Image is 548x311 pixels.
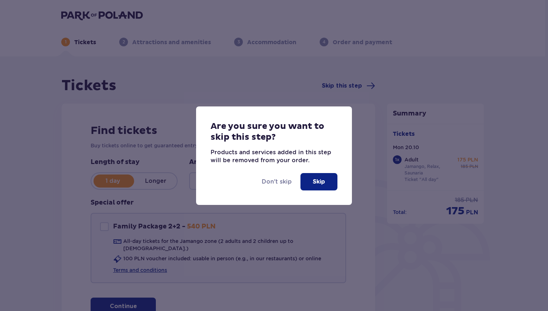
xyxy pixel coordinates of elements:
[211,121,337,143] p: Are you sure you want to skip this step?
[262,178,292,186] a: Don't skip
[313,178,325,186] p: Skip
[300,173,337,190] button: Skip
[211,148,337,164] p: Products and services added in this step will be removed from your order.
